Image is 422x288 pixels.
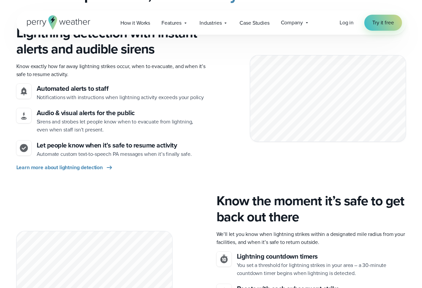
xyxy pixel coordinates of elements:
[120,19,150,27] span: How it Works
[237,261,406,277] p: You set a threshold for lightning strikes in your area – a 30-minute countdown timer begins when ...
[37,108,206,118] h3: Audio & visual alerts for the public
[115,16,156,30] a: How it Works
[16,164,103,172] span: Learn more about lightning detection
[199,19,222,27] span: Industries
[234,16,275,30] a: Case Studies
[340,19,354,27] a: Log in
[37,93,204,101] p: Notifications with instructions when lightning activity exceeds your policy
[372,19,394,27] span: Try it free
[16,25,206,57] h3: Lightning detection with instant alerts and audible sirens
[37,150,192,158] p: Automate custom text-to-speech PA messages when it’s finally safe.
[281,19,303,27] span: Company
[16,164,114,172] a: Learn more about lightning detection
[37,118,206,134] p: Sirens and strobes let people know when to evacuate from lightning, even when staff isn’t present.
[161,19,181,27] span: Features
[217,193,406,225] h3: Know the moment it’s safe to get back out there
[364,15,402,31] a: Try it free
[340,19,354,26] span: Log in
[237,252,406,261] h3: Lightning countdown timers
[217,230,406,246] p: We’ll let you know when lightning strikes within a designated mile radius from your facilities, a...
[240,19,269,27] span: Case Studies
[37,140,192,150] h3: Let people know when it’s safe to resume activity
[16,62,206,78] p: Know exactly how far away lightning strikes occur, when to evacuate, and when it’s safe to resume...
[37,84,204,93] h3: Automated alerts to staff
